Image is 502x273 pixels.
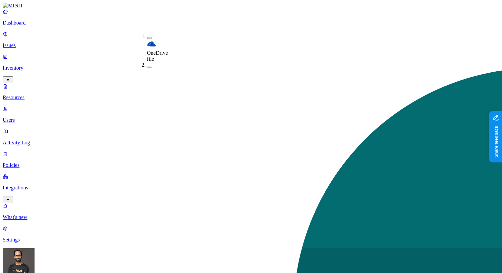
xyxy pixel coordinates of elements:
[3,226,499,243] a: Settings
[3,203,499,220] a: What's new
[3,31,499,48] a: Issues
[3,42,499,48] p: Issues
[3,106,499,123] a: Users
[3,237,499,243] p: Settings
[3,128,499,146] a: Activity Log
[3,9,499,26] a: Dashboard
[3,151,499,168] a: Policies
[3,54,499,82] a: Inventory
[147,50,168,62] span: OneDrive file
[3,83,499,101] a: Resources
[3,185,499,191] p: Integrations
[3,3,499,9] a: MIND
[147,39,156,49] img: onedrive
[3,20,499,26] p: Dashboard
[3,140,499,146] p: Activity Log
[3,3,22,9] img: MIND
[3,162,499,168] p: Policies
[3,65,499,71] p: Inventory
[3,95,499,101] p: Resources
[3,117,499,123] p: Users
[3,214,499,220] p: What's new
[3,173,499,202] a: Integrations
